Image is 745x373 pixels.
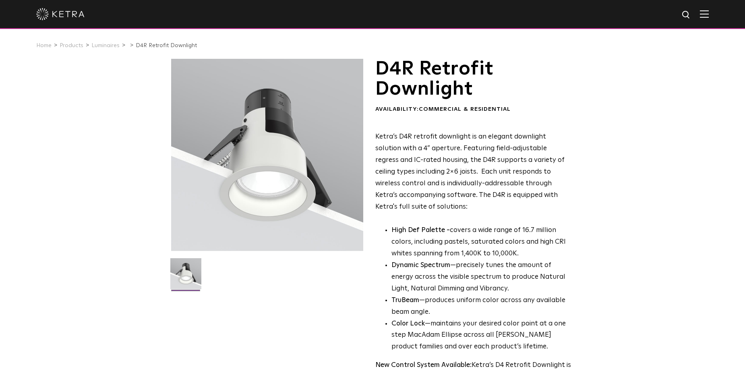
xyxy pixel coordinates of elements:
[681,10,691,20] img: search icon
[170,258,201,295] img: D4R Retrofit Downlight
[391,320,425,327] strong: Color Lock
[375,131,571,213] p: Ketra’s D4R retrofit downlight is an elegant downlight solution with a 4” aperture. Featuring fie...
[375,106,571,114] div: Availability:
[391,227,450,234] strong: High Def Palette -
[136,43,197,48] a: D4R Retrofit Downlight
[375,59,571,99] h1: D4R Retrofit Downlight
[91,43,120,48] a: Luminaires
[419,106,511,112] span: Commercial & Residential
[391,262,450,269] strong: Dynamic Spectrum
[60,43,83,48] a: Products
[36,8,85,20] img: ketra-logo-2019-white
[391,318,571,353] li: —maintains your desired color point at a one step MacAdam Ellipse across all [PERSON_NAME] produc...
[375,362,472,369] strong: New Control System Available:
[391,260,571,295] li: —precisely tunes the amount of energy across the visible spectrum to produce Natural Light, Natur...
[36,43,52,48] a: Home
[700,10,709,18] img: Hamburger%20Nav.svg
[391,295,571,318] li: —produces uniform color across any available beam angle.
[391,297,419,304] strong: TruBeam
[391,225,571,260] p: covers a wide range of 16.7 million colors, including pastels, saturated colors and high CRI whit...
